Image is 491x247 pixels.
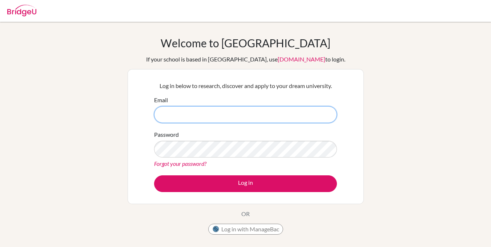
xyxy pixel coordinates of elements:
[154,96,168,104] label: Email
[7,5,36,16] img: Bridge-U
[241,210,250,218] p: OR
[278,56,325,63] a: [DOMAIN_NAME]
[154,160,206,167] a: Forgot your password?
[146,55,345,64] div: If your school is based in [GEOGRAPHIC_DATA], use to login.
[161,36,330,49] h1: Welcome to [GEOGRAPHIC_DATA]
[208,224,283,235] button: Log in with ManageBac
[154,175,337,192] button: Log in
[154,81,337,90] p: Log in below to research, discover and apply to your dream university.
[154,130,179,139] label: Password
